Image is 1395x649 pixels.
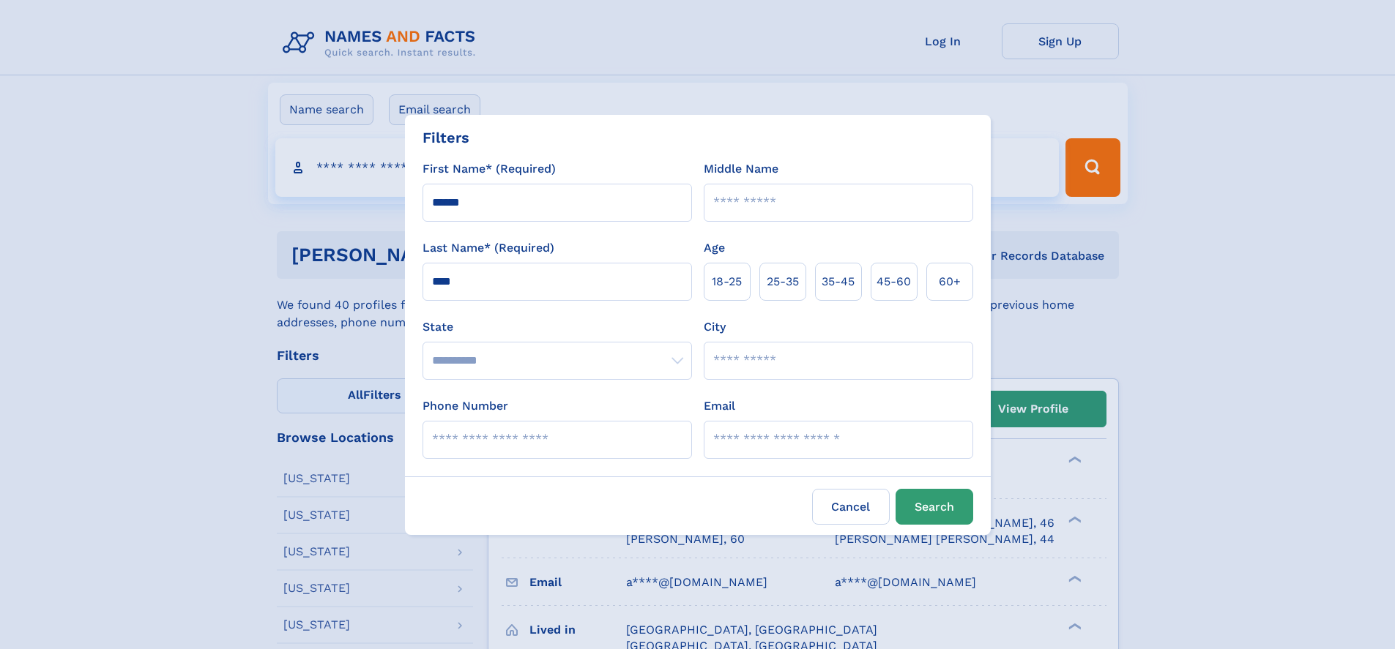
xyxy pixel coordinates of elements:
label: Last Name* (Required) [423,239,554,257]
span: 25‑35 [767,273,799,290]
label: Phone Number [423,397,508,415]
label: City [704,318,726,336]
label: First Name* (Required) [423,160,556,178]
button: Search [896,489,973,525]
label: Cancel [812,489,890,525]
label: Middle Name [704,160,778,178]
span: 35‑45 [822,273,855,290]
div: Filters [423,127,469,149]
span: 45‑60 [877,273,911,290]
span: 60+ [939,273,961,290]
label: Email [704,397,735,415]
label: Age [704,239,725,257]
label: State [423,318,692,336]
span: 18‑25 [712,273,742,290]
